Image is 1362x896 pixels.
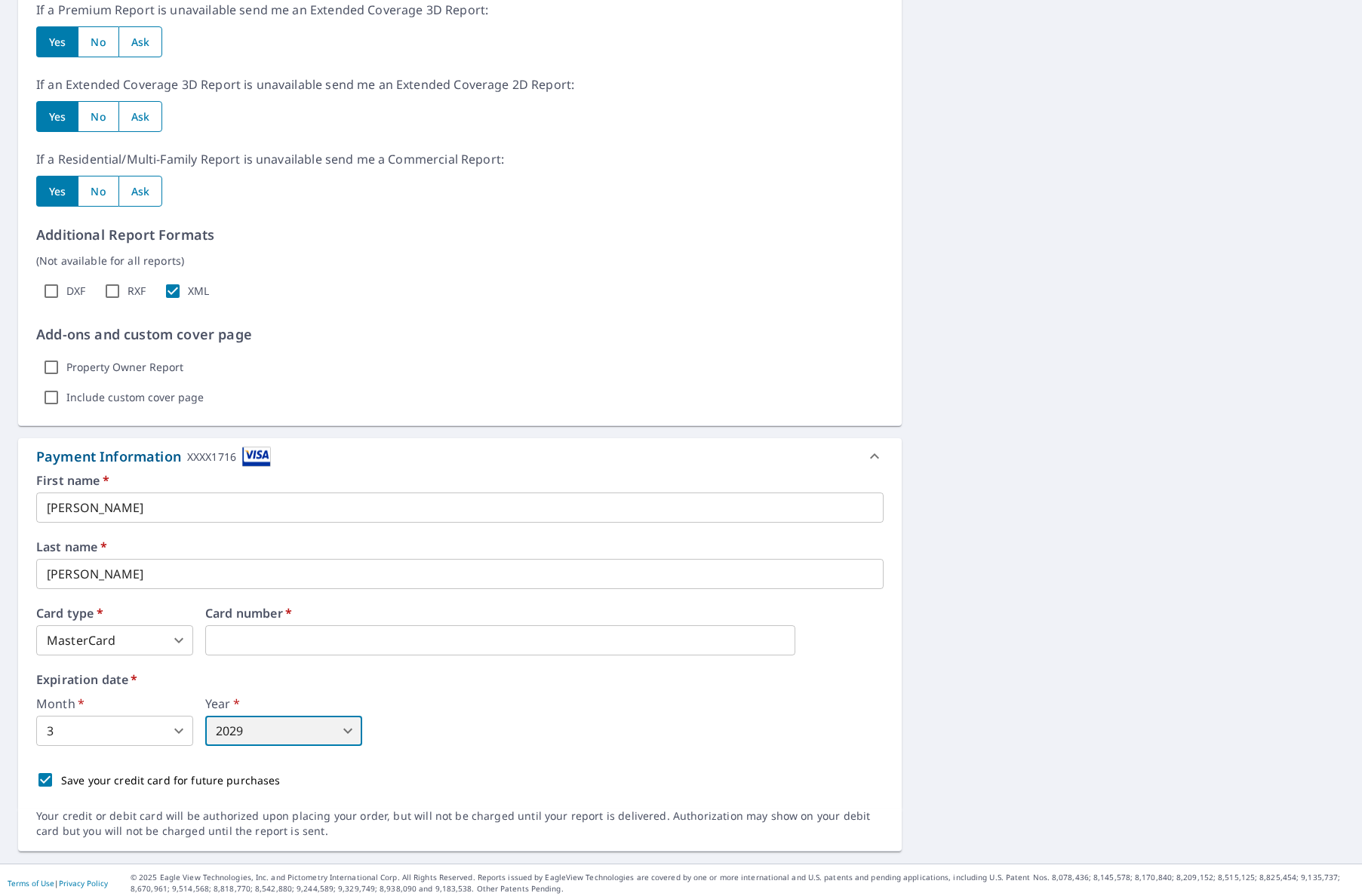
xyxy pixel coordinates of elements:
p: If a Premium Report is unavailable send me an Extended Coverage 3D Report: [36,1,884,19]
label: XML [188,284,209,298]
label: Card type [36,607,193,619]
div: 3 [36,716,193,746]
p: | [8,879,108,888]
iframe: secure payment field [205,625,795,655]
p: © 2025 Eagle View Technologies, Inc. and Pictometry International Corp. All Rights Reserved. Repo... [131,872,1354,894]
div: 2029 [205,716,362,746]
a: Terms of Use [8,878,54,888]
label: Expiration date [36,674,884,686]
div: MasterCard [36,625,193,655]
label: Property Owner Report [66,361,183,374]
p: Add-ons and custom cover page [36,324,884,345]
a: Privacy Policy [59,878,108,888]
label: Year [205,698,362,710]
label: Month [36,698,193,710]
p: (Not available for all reports) [36,253,884,268]
img: cardImage [242,446,271,467]
label: Include custom cover page [66,391,204,404]
p: Additional Report Formats [36,225,884,245]
label: Last name [36,541,884,553]
label: RXF [128,284,146,298]
p: Save your credit card for future purchases [61,772,281,788]
div: Payment Information [36,446,271,467]
p: If an Extended Coverage 3D Report is unavailable send me an Extended Coverage 2D Report: [36,75,884,94]
label: DXF [66,284,85,298]
div: Your credit or debit card will be authorized upon placing your order, but will not be charged unt... [36,809,884,839]
div: XXXX1716 [187,446,236,467]
label: Card number [205,607,884,619]
div: Payment InformationXXXX1716cardImage [18,438,902,474]
label: First name [36,474,884,486]
p: If a Residential/Multi-Family Report is unavailable send me a Commercial Report: [36,150,884,168]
